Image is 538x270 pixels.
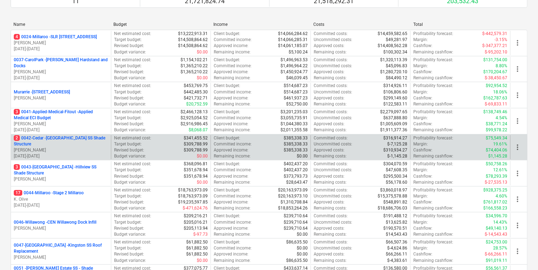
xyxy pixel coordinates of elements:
[184,135,208,141] p: $341,455.52
[314,89,352,95] p: Uncommitted costs :
[14,57,108,81] div: 0037-CarolPark -[PERSON_NAME] Hardstand and Docks[PERSON_NAME][DATE]-[DATE]
[413,83,453,89] p: Profitability forecast :
[314,193,352,199] p: Uncommitted costs :
[314,83,348,89] p: Committed costs :
[383,115,407,121] p: $637,888.80
[14,147,108,153] p: [PERSON_NAME]
[184,213,208,219] p: $209,216.21
[284,83,308,89] p: $514,687.23
[380,109,407,115] p: $2,279,097.65
[114,135,151,141] p: Net estimated cost :
[483,69,507,75] p: $170,204.67
[214,89,252,95] p: Committed income :
[486,121,507,127] p: $38,771.24
[14,190,108,208] div: 170044-Millaroo -Stage 2 MillarooK. Olive[DATE]-[DATE]
[413,95,432,101] p: Cashflow :
[214,147,248,153] p: Approved income :
[513,195,522,203] span: more_vert
[495,37,507,43] p: -3.15%
[413,69,432,75] p: Cashflow :
[284,95,308,101] p: $461,937.23
[181,115,208,121] p: $2,925,054.52
[413,63,428,69] p: Margin :
[314,31,348,37] p: Committed costs :
[413,43,432,49] p: Cashflow :
[181,57,208,63] p: $1,154,102.21
[280,121,308,127] p: $1,044,380.33
[14,135,108,160] div: 20042-Cedar -[GEOGRAPHIC_DATA] SS Shade Structure[PERSON_NAME][DATE]-[DATE]
[284,89,308,95] p: $514,687.23
[380,57,407,63] p: $1,320,113.39
[386,179,407,185] p: $56,178.60
[413,121,432,127] p: Cashflow :
[314,95,344,101] p: Approved costs :
[286,179,308,185] p: $28,643.47
[386,75,407,81] p: $84,490.12
[197,75,208,81] p: $0.00
[114,49,146,55] p: Budget variance :
[314,109,348,115] p: Committed costs :
[314,49,347,55] p: Remaining costs :
[114,147,144,153] p: Revised budget :
[184,173,208,179] p: $351,678.94
[486,173,507,179] p: $78,293.39
[14,202,108,208] p: [DATE] - [DATE]
[13,22,108,27] div: Name
[280,127,308,133] p: $2,011,355.58
[314,57,348,63] p: Committed costs :
[114,89,142,95] p: Target budget :
[496,63,507,69] p: 8.80%
[482,43,507,49] p: $-347,377.21
[214,161,240,167] p: Client budget :
[314,179,347,185] p: Remaining costs :
[284,167,308,173] p: $402,437.20
[184,161,208,167] p: $368,096.81
[286,101,308,107] p: $52,750.00
[383,213,407,219] p: $191,488.12
[114,115,142,121] p: Target budget :
[493,89,507,95] p: 18.06%
[280,199,308,205] p: $1,310,708.84
[184,219,208,225] p: $205,016.21
[14,95,108,101] p: [PERSON_NAME]
[214,225,248,231] p: Approved income :
[280,57,308,63] p: $1,496,963.53
[14,135,20,141] span: 2
[183,205,208,211] p: $-471,624.76
[181,121,208,127] p: $2,916,986.45
[214,109,240,115] p: Client budget :
[289,49,308,55] p: $5,100.24
[278,193,308,199] p: $20,163,973.10
[184,83,208,89] p: $453,769.75
[114,121,144,127] p: Revised budget :
[383,89,407,95] p: $106,806.60
[184,167,208,173] p: $351,678.94
[314,75,347,81] p: Remaining costs :
[14,153,108,159] p: [DATE] - [DATE]
[280,63,308,69] p: $1,496,964.22
[387,141,407,147] p: $-7,125.28
[214,167,252,173] p: Committed income :
[314,141,352,147] p: Uncommitted costs :
[413,127,453,133] p: Remaining cashflow :
[114,69,144,75] p: Revised budget :
[383,101,407,107] p: $122,583.11
[114,127,146,133] p: Budget variance :
[114,141,142,147] p: Target budget :
[413,219,428,225] p: Margin :
[493,167,507,173] p: 12.61%
[214,101,250,107] p: Remaining income :
[513,39,522,47] span: more_vert
[284,147,308,153] p: $385,338.33
[14,121,108,127] p: [PERSON_NAME]
[178,199,208,205] p: $19,235,597.85
[178,31,208,37] p: $13,222,913.31
[280,115,308,121] p: $3,055,735.91
[14,89,70,95] p: Murarrie - [STREET_ADDRESS]
[413,31,453,37] p: Profitability forecast :
[184,95,208,101] p: $421,732.71
[214,219,252,225] p: Committed income :
[386,167,407,173] p: $47,608.35
[383,161,407,167] p: $304,070.59
[114,205,146,211] p: Budget variance :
